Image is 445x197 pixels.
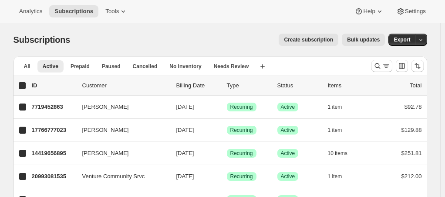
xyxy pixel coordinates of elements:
[32,149,75,158] p: 14419656895
[32,103,75,111] p: 7719452863
[405,8,426,15] span: Settings
[32,170,422,183] div: 20993081535Venture Community Srvc[DATE]SuccessRecurringSuccessActive1 item$212.00
[13,35,71,45] span: Subscriptions
[371,60,392,72] button: Search and filter results
[100,5,133,17] button: Tools
[328,170,352,183] button: 1 item
[32,124,422,136] div: 17766777023[PERSON_NAME][DATE]SuccessRecurringSuccessActive1 item$129.88
[54,8,93,15] span: Subscriptions
[71,63,90,70] span: Prepaid
[328,147,357,159] button: 10 items
[328,81,371,90] div: Items
[411,60,424,72] button: Sort the results
[82,81,169,90] p: Customer
[49,5,98,17] button: Subscriptions
[281,104,295,111] span: Active
[230,150,253,157] span: Recurring
[401,127,422,133] span: $129.88
[32,81,75,90] p: ID
[82,103,129,111] span: [PERSON_NAME]
[32,126,75,135] p: 17766777023
[176,81,220,90] p: Billing Date
[77,100,164,114] button: [PERSON_NAME]
[176,173,194,180] span: [DATE]
[410,81,421,90] p: Total
[281,127,295,134] span: Active
[32,101,422,113] div: 7719452863[PERSON_NAME][DATE]SuccessRecurringSuccessActive1 item$92.78
[32,147,422,159] div: 14419656895[PERSON_NAME][DATE]SuccessRecurringSuccessActive10 items$251.81
[43,63,58,70] span: Active
[176,104,194,110] span: [DATE]
[82,149,129,158] span: [PERSON_NAME]
[349,5,389,17] button: Help
[342,34,385,46] button: Bulk updates
[169,63,201,70] span: No inventory
[391,5,431,17] button: Settings
[176,127,194,133] span: [DATE]
[176,150,194,156] span: [DATE]
[363,8,375,15] span: Help
[405,104,422,110] span: $92.78
[230,127,253,134] span: Recurring
[227,81,270,90] div: Type
[133,63,158,70] span: Cancelled
[347,36,380,43] span: Bulk updates
[32,172,75,181] p: 20993081535
[328,127,342,134] span: 1 item
[32,81,422,90] div: IDCustomerBilling DateTypeStatusItemsTotal
[328,150,347,157] span: 10 items
[328,101,352,113] button: 1 item
[82,172,145,181] span: Venture Community Srvc
[77,123,164,137] button: [PERSON_NAME]
[214,63,249,70] span: Needs Review
[77,169,164,183] button: Venture Community Srvc
[230,173,253,180] span: Recurring
[105,8,119,15] span: Tools
[394,36,410,43] span: Export
[401,173,422,180] span: $212.00
[328,173,342,180] span: 1 item
[396,60,408,72] button: Customize table column order and visibility
[328,124,352,136] button: 1 item
[82,126,129,135] span: [PERSON_NAME]
[14,5,47,17] button: Analytics
[77,146,164,160] button: [PERSON_NAME]
[19,8,42,15] span: Analytics
[24,63,30,70] span: All
[328,104,342,111] span: 1 item
[230,104,253,111] span: Recurring
[102,63,121,70] span: Paused
[401,150,422,156] span: $251.81
[281,150,295,157] span: Active
[279,34,338,46] button: Create subscription
[281,173,295,180] span: Active
[388,34,415,46] button: Export
[284,36,333,43] span: Create subscription
[277,81,321,90] p: Status
[256,60,270,73] button: Create new view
